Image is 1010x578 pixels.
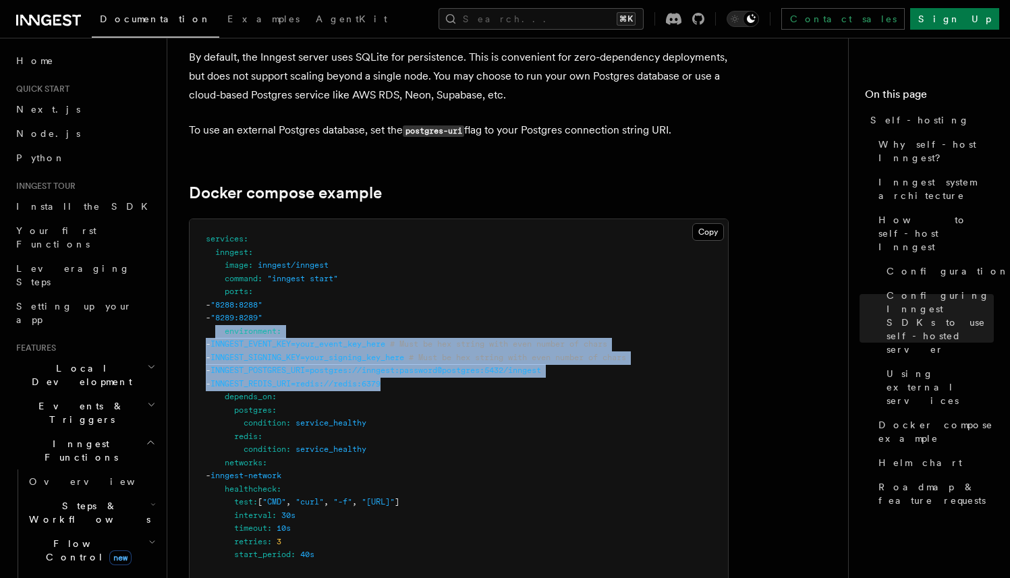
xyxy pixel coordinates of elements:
[887,289,994,356] span: Configuring Inngest SDKs to use self-hosted server
[873,170,994,208] a: Inngest system architecture
[267,523,272,533] span: :
[870,113,970,127] span: Self-hosting
[206,366,211,375] span: -
[11,256,159,294] a: Leveraging Steps
[873,451,994,475] a: Helm chart
[291,550,296,559] span: :
[92,4,219,38] a: Documentation
[324,497,329,507] span: ,
[881,283,994,362] a: Configuring Inngest SDKs to use self-hosted server
[211,366,541,375] span: INNGEST_POSTGRES_URI=postgres://inngest:password@postgres:5432/inngest
[277,484,281,494] span: :
[878,480,994,507] span: Roadmap & feature requests
[873,413,994,451] a: Docker compose example
[244,444,286,454] span: condition
[286,497,291,507] span: ,
[225,274,258,283] span: command
[24,537,148,564] span: Flow Control
[267,537,272,546] span: :
[211,379,381,388] span: INNGEST_REDIS_URI=redis://redis:6379
[234,497,253,507] span: test
[881,259,994,283] a: Configuration
[11,362,147,388] span: Local Development
[211,300,262,310] span: "8288:8288"
[395,497,399,507] span: ]
[16,128,80,139] span: Node.js
[227,13,300,24] span: Examples
[11,146,159,170] a: Python
[887,264,1009,278] span: Configuration
[24,499,150,526] span: Steps & Workflows
[277,523,291,533] span: 10s
[225,458,262,467] span: networks
[206,379,211,388] span: -
[234,523,267,533] span: timeout
[272,392,277,401] span: :
[865,86,994,108] h4: On this page
[16,152,65,163] span: Python
[206,339,211,349] span: -
[258,274,262,283] span: :
[873,208,994,259] a: How to self-host Inngest
[234,550,291,559] span: start_period
[277,326,281,336] span: :
[873,475,994,513] a: Roadmap & feature requests
[352,497,357,507] span: ,
[24,469,159,494] a: Overview
[727,11,759,27] button: Toggle dark mode
[234,511,272,520] span: interval
[16,54,54,67] span: Home
[234,432,258,441] span: redis
[878,456,962,469] span: Helm chart
[24,531,159,569] button: Flow Controlnew
[11,181,76,192] span: Inngest tour
[258,260,329,270] span: inngest/inngest
[225,287,248,296] span: ports
[272,511,277,520] span: :
[409,353,626,362] span: # Must be hex string with even number of chars
[390,339,607,349] span: # Must be hex string with even number of chars
[878,213,994,254] span: How to self-host Inngest
[225,326,277,336] span: environment
[403,125,464,137] code: postgres-uri
[189,183,382,202] a: Docker compose example
[211,353,404,362] span: INNGEST_SIGNING_KEY=your_signing_key_here
[16,104,80,115] span: Next.js
[296,497,324,507] span: "curl"
[234,405,272,415] span: postgres
[234,537,267,546] span: retries
[316,13,387,24] span: AgentKit
[206,300,211,310] span: -
[244,418,286,428] span: condition
[206,353,211,362] span: -
[16,225,96,250] span: Your first Functions
[189,121,729,140] p: To use an external Postgres database, set the flag to your Postgres connection string URI.
[281,511,296,520] span: 30s
[11,219,159,256] a: Your first Functions
[225,260,248,270] span: image
[244,234,248,243] span: :
[100,13,211,24] span: Documentation
[11,84,69,94] span: Quick start
[206,234,244,243] span: services
[617,12,636,26] kbd: ⌘K
[878,418,994,445] span: Docker compose example
[11,121,159,146] a: Node.js
[277,537,281,546] span: 3
[211,471,281,480] span: inngest-network
[878,175,994,202] span: Inngest system architecture
[878,138,994,165] span: Why self-host Inngest?
[267,274,338,283] span: "inngest start"
[296,444,366,454] span: service_healthy
[215,248,248,257] span: inngest
[248,248,253,257] span: :
[300,550,314,559] span: 40s
[333,497,352,507] span: "-f"
[262,497,286,507] span: "CMD"
[11,356,159,394] button: Local Development
[225,484,277,494] span: healthcheck
[219,4,308,36] a: Examples
[439,8,644,30] button: Search...⌘K
[258,497,262,507] span: [
[11,399,147,426] span: Events & Triggers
